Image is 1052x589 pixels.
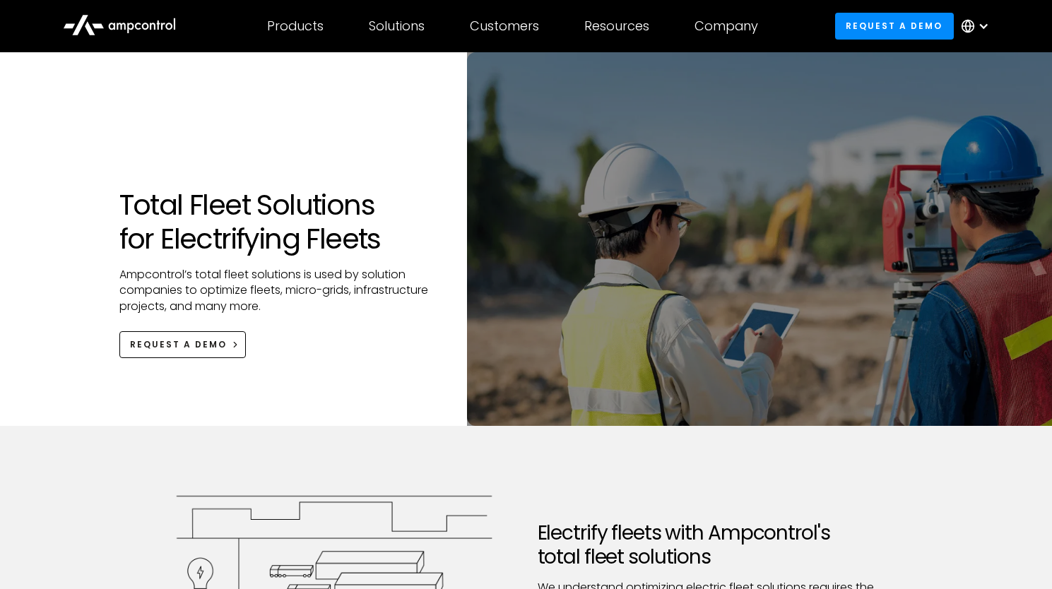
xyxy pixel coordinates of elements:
div: Products [267,18,324,34]
div: Resources [584,18,649,34]
h1: Total Fleet Solutions for Electrifying Fleets [119,188,445,256]
p: Ampcontrol’s total fleet solutions is used by solution companies to optimize fleets, micro-grids,... [119,267,445,314]
a: Request a demo [835,13,954,39]
div: Solutions [369,18,425,34]
div: Customers [470,18,539,34]
h2: Electrify fleets with Ampcontrol's total fleet solutions [538,521,899,569]
span: REQUEST A DEMO [130,338,227,350]
a: REQUEST A DEMO [119,331,247,357]
div: Company [695,18,758,34]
